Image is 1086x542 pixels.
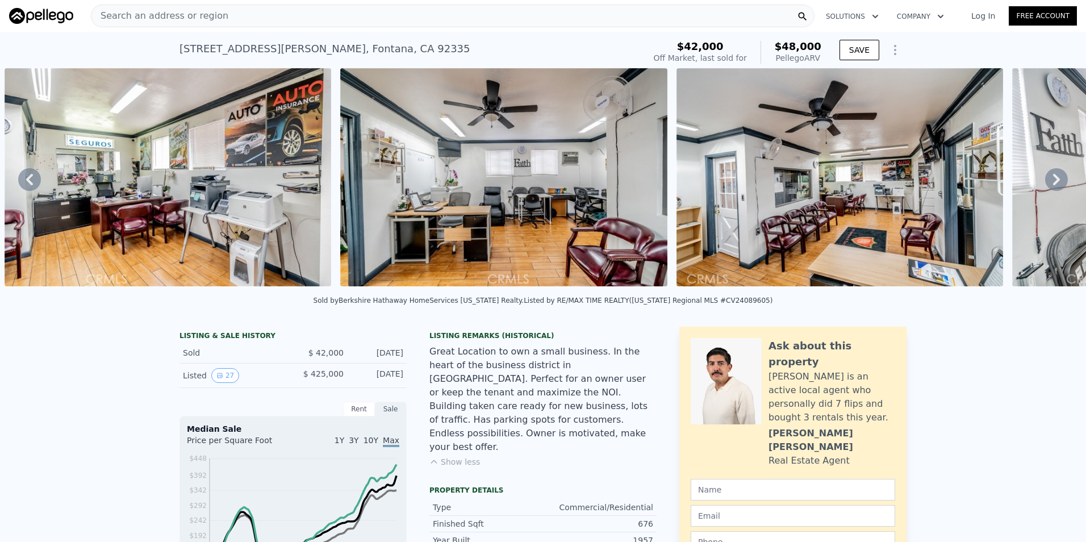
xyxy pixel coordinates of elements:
[433,518,543,530] div: Finished Sqft
[189,502,207,510] tspan: $292
[676,68,1004,286] img: Sale: 160540507 Parcel: 125387735
[183,347,284,358] div: Sold
[375,402,407,416] div: Sale
[189,532,207,540] tspan: $192
[314,297,524,305] div: Sold by Berkshire Hathaway HomeServices [US_STATE] Realty .
[364,436,378,445] span: 10Y
[383,436,399,447] span: Max
[187,435,293,453] div: Price per Square Foot
[353,368,403,383] div: [DATE]
[817,6,888,27] button: Solutions
[691,505,895,527] input: Email
[775,52,821,64] div: Pellego ARV
[654,52,747,64] div: Off Market, last sold for
[179,331,407,343] div: LISTING & SALE HISTORY
[9,8,73,24] img: Pellego
[429,456,480,468] button: Show less
[433,502,543,513] div: Type
[429,486,657,495] div: Property details
[303,369,344,378] span: $ 425,000
[543,502,653,513] div: Commercial/Residential
[343,402,375,416] div: Rent
[179,41,470,57] div: [STREET_ADDRESS][PERSON_NAME] , Fontana , CA 92335
[839,40,879,60] button: SAVE
[775,40,821,52] span: $48,000
[211,368,239,383] button: View historical data
[183,368,284,383] div: Listed
[768,454,850,468] div: Real Estate Agent
[888,6,953,27] button: Company
[189,516,207,524] tspan: $242
[691,479,895,501] input: Name
[189,455,207,462] tspan: $448
[958,10,1009,22] a: Log In
[429,331,657,340] div: Listing Remarks (Historical)
[91,9,228,23] span: Search an address or region
[349,436,358,445] span: 3Y
[187,423,399,435] div: Median Sale
[677,40,724,52] span: $42,000
[189,472,207,480] tspan: $392
[884,39,907,61] button: Show Options
[308,348,344,357] span: $ 42,000
[524,297,772,305] div: Listed by RE/MAX TIME REALTY ([US_STATE] Regional MLS #CV24089605)
[768,338,895,370] div: Ask about this property
[353,347,403,358] div: [DATE]
[189,486,207,494] tspan: $342
[1009,6,1077,26] a: Free Account
[768,427,895,454] div: [PERSON_NAME] [PERSON_NAME]
[5,68,332,286] img: Sale: 160540507 Parcel: 125387735
[340,68,667,286] img: Sale: 160540507 Parcel: 125387735
[429,345,657,454] div: Great Location to own a small business. In the heart of the business district in [GEOGRAPHIC_DATA...
[335,436,344,445] span: 1Y
[543,518,653,530] div: 676
[768,370,895,424] div: [PERSON_NAME] is an active local agent who personally did 7 flips and bought 3 rentals this year.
